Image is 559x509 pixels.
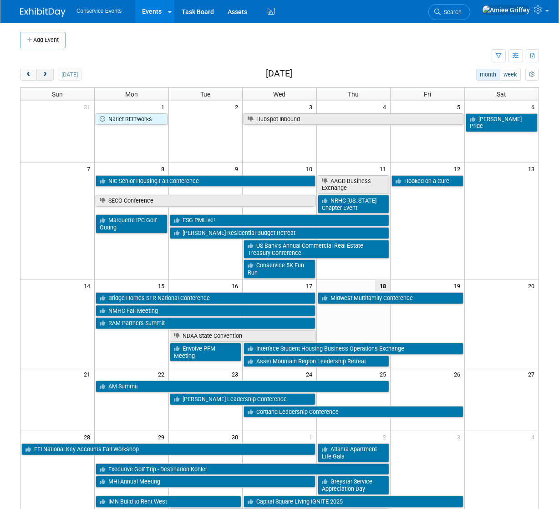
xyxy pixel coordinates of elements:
span: 19 [453,280,464,291]
a: SECO Conference [96,195,315,207]
span: 7 [86,163,94,174]
span: 30 [231,431,242,443]
a: US Bank’s Annual Commercial Real Estate Treasury Conference [244,240,389,259]
a: NRHC [US_STATE] Chapter Event [318,195,390,214]
a: Interface Student Housing Business Operations Exchange [244,343,463,355]
span: 5 [456,101,464,112]
span: Mon [125,91,138,98]
span: 10 [305,163,316,174]
span: Search [441,9,462,15]
span: 15 [157,280,168,291]
i: Personalize Calendar [529,72,535,78]
a: [PERSON_NAME] Residential Budget Retreat [170,227,390,239]
a: Atlanta Apartment Life Gala [318,443,390,462]
span: 29 [157,431,168,443]
a: Nariet REITworks [96,113,168,125]
a: EEI National Key Accounts Fall Workshop [21,443,315,455]
a: Search [428,4,470,20]
span: 1 [160,101,168,112]
a: Executive Golf Trip - Destination Kohler [96,463,389,475]
h2: [DATE] [266,69,292,79]
img: Amiee Griffey [482,5,530,15]
span: 13 [527,163,539,174]
button: [DATE] [58,69,82,81]
a: [PERSON_NAME] Pride [466,113,538,132]
a: Conservice 5K Fun Run [244,260,315,278]
span: Wed [273,91,285,98]
a: Capital Square Living IGNITE 2025 [244,496,463,508]
span: 3 [308,101,316,112]
a: AM Summit [96,381,389,392]
button: month [476,69,500,81]
span: 14 [83,280,94,291]
a: Midwest Multifamily Conference [318,292,463,304]
a: RAM Partners Summit [96,317,315,329]
span: Sat [497,91,506,98]
a: AAGD Business Exchange [318,175,390,194]
span: 23 [231,368,242,380]
a: Hooked on a Cure [391,175,463,187]
span: 24 [305,368,316,380]
a: ESG PMLive! [170,214,390,226]
span: 3 [456,431,464,443]
button: myCustomButton [525,69,539,81]
span: 16 [231,280,242,291]
span: Conservice Events [76,8,122,14]
span: Fri [424,91,431,98]
span: Sun [52,91,63,98]
span: 4 [530,431,539,443]
img: ExhibitDay [20,8,66,17]
span: 20 [527,280,539,291]
a: IMN Build to Rent West [96,496,241,508]
span: 18 [375,280,390,291]
button: prev [20,69,37,81]
span: 2 [382,431,390,443]
span: 2 [234,101,242,112]
span: 8 [160,163,168,174]
span: 27 [527,368,539,380]
button: Add Event [20,32,66,48]
a: [PERSON_NAME] Leadership Conference [170,393,315,405]
span: 4 [382,101,390,112]
a: NMHC Fall Meeting [96,305,315,317]
a: Bridge Homes SFR National Conference [96,292,315,304]
button: next [36,69,53,81]
a: NIC Senior Housing Fall Conference [96,175,315,187]
span: 17 [305,280,316,291]
span: 12 [453,163,464,174]
span: 11 [379,163,390,174]
span: 1 [308,431,316,443]
span: 25 [379,368,390,380]
span: 9 [234,163,242,174]
span: 22 [157,368,168,380]
a: Asset Mountain Region Leadership Retreat [244,356,389,367]
a: Marquette IPC Golf Outing [96,214,168,233]
a: Hubspot Inbound [244,113,463,125]
span: 31 [83,101,94,112]
span: 21 [83,368,94,380]
span: Thu [348,91,359,98]
a: Cortland Leadership Conference [244,406,463,418]
a: NDAA State Convention [170,330,315,342]
a: Envolve PFM Meeting [170,343,242,361]
span: 26 [453,368,464,380]
span: 28 [83,431,94,443]
a: MHI Annual Meeting [96,476,315,488]
a: Greystar Service Appreciation Day [318,476,390,494]
button: week [500,69,521,81]
span: Tue [200,91,210,98]
span: 6 [530,101,539,112]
